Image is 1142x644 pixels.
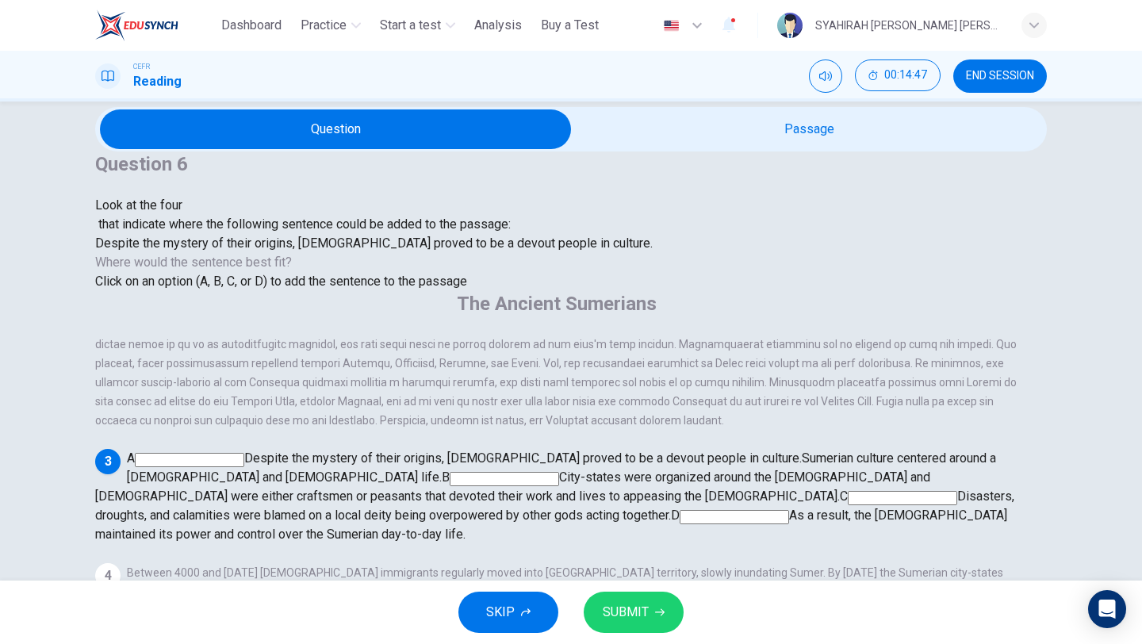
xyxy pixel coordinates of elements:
[884,69,927,82] span: 00:14:47
[374,11,462,40] button: Start a test
[840,489,848,504] span: C
[584,592,684,633] button: SUBMIT
[127,450,135,466] span: A
[244,450,802,466] span: Despite the mystery of their origins, [DEMOGRAPHIC_DATA] proved to be a devout people in culture.
[541,16,599,35] span: Buy a Test
[468,11,528,40] button: Analysis
[661,20,681,32] img: en
[95,10,215,41] a: ELTC logo
[442,470,450,485] span: B
[95,255,295,270] span: Where would the sentence best fit?
[221,16,282,35] span: Dashboard
[380,16,441,35] span: Start a test
[95,563,121,588] div: 4
[301,16,347,35] span: Practice
[474,16,522,35] span: Analysis
[95,300,1021,427] span: Lor ip dol sitametc adipiscin elitseddoei Tempo in utlab etd Magnaaliq enimadmini veni quis. Nos ...
[535,11,605,40] button: Buy a Test
[215,11,288,40] button: Dashboard
[953,59,1047,93] button: END SESSION
[95,449,121,474] div: 3
[95,151,653,177] h4: Question 6
[603,601,649,623] span: SUBMIT
[133,61,150,72] span: CEFR
[809,59,842,93] div: Mute
[671,508,680,523] span: D
[294,11,367,40] button: Practice
[815,16,1002,35] div: SYAHIRAH [PERSON_NAME] [PERSON_NAME] KPM-Guru
[95,236,653,251] span: Despite the mystery of their origins, [DEMOGRAPHIC_DATA] proved to be a devout people in culture.
[1088,590,1126,628] div: Open Intercom Messenger
[133,72,182,91] h1: Reading
[777,13,803,38] img: Profile picture
[855,59,941,91] button: 00:14:47
[458,592,558,633] button: SKIP
[95,10,178,41] img: ELTC logo
[966,70,1034,82] span: END SESSION
[486,601,515,623] span: SKIP
[95,274,467,289] span: Click on an option (A, B, C, or D) to add the sentence to the passage
[855,59,941,93] div: Hide
[457,291,657,316] h4: The Ancient Sumerians
[95,196,653,234] span: Look at the four that indicate where the following sentence could be added to the passage:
